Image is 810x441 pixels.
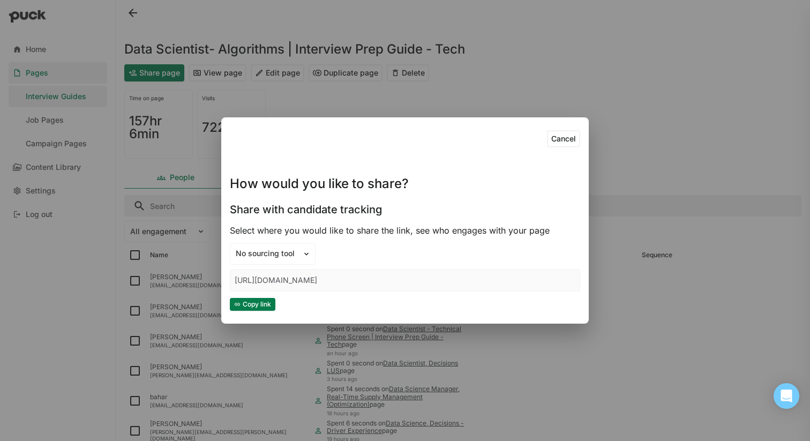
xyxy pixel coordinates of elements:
[230,203,382,216] h3: Share with candidate tracking
[230,298,275,311] button: Copy link
[230,177,409,190] h1: How would you like to share?
[236,249,297,258] div: No sourcing tool
[547,130,580,147] button: Cancel
[230,225,580,236] div: Select where you would like to share the link, see who engages with your page
[774,383,799,409] div: Open Intercom Messenger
